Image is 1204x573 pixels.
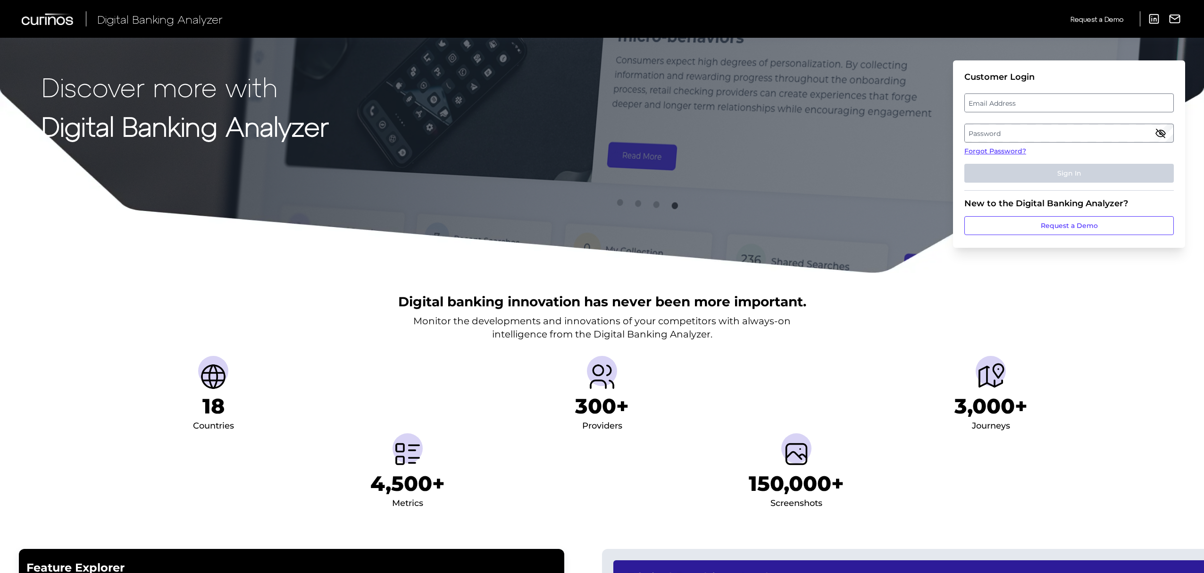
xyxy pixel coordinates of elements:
label: Password [965,125,1173,142]
a: Request a Demo [964,216,1174,235]
img: Metrics [393,439,423,469]
div: Customer Login [964,72,1174,82]
p: Discover more with [42,72,329,101]
div: Providers [582,419,622,434]
img: Countries [198,362,228,392]
img: Screenshots [781,439,811,469]
h2: Digital banking innovation has never been more important. [398,293,806,311]
h1: 300+ [575,394,629,419]
img: Curinos [22,13,75,25]
div: New to the Digital Banking Analyzer? [964,198,1174,209]
button: Sign In [964,164,1174,183]
img: Journeys [976,362,1006,392]
h1: 150,000+ [749,471,844,496]
div: Screenshots [770,496,822,511]
p: Monitor the developments and innovations of your competitors with always-on intelligence from the... [413,314,791,341]
div: Journeys [972,419,1010,434]
img: Providers [587,362,617,392]
h1: 3,000+ [954,394,1028,419]
span: Digital Banking Analyzer [97,12,223,26]
label: Email Address [965,94,1173,111]
strong: Digital Banking Analyzer [42,110,329,142]
div: Countries [193,419,234,434]
h1: 4,500+ [370,471,445,496]
div: Metrics [392,496,423,511]
a: Request a Demo [1070,11,1123,27]
h1: 18 [202,394,225,419]
a: Forgot Password? [964,146,1174,156]
span: Request a Demo [1070,15,1123,23]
